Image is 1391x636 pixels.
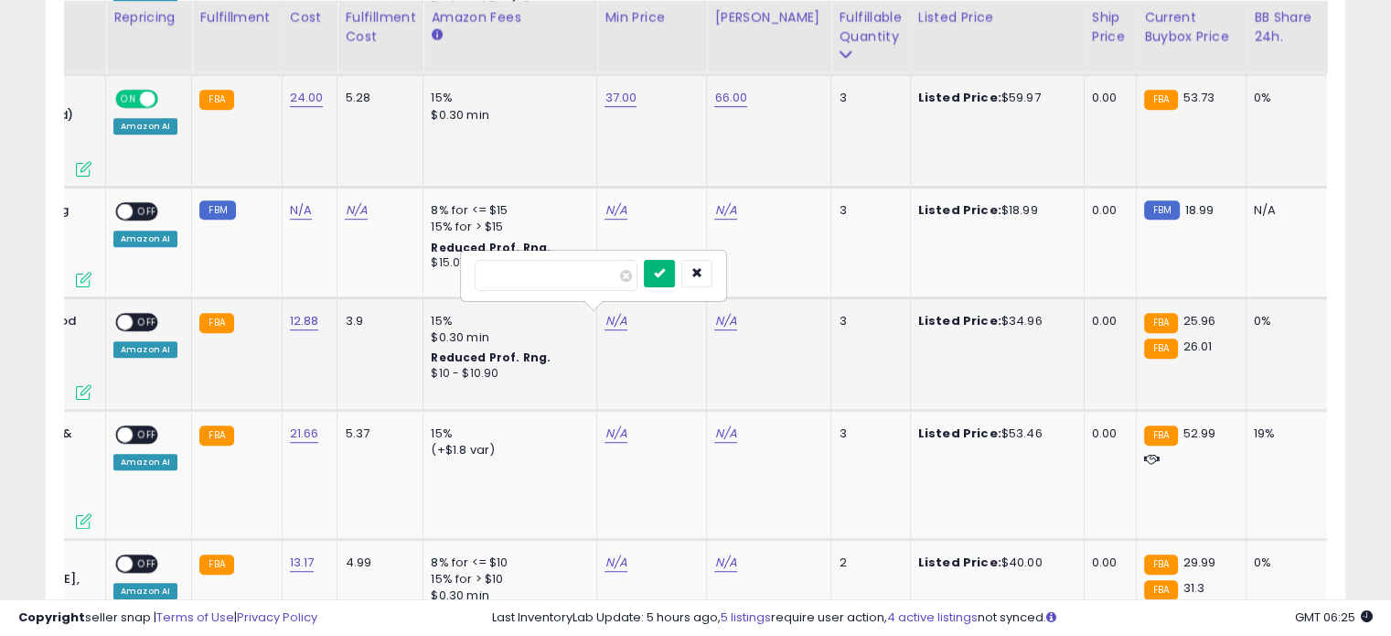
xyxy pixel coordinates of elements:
[431,255,583,271] div: $15.01 - $16.24
[431,107,583,124] div: $0.30 min
[345,313,409,329] div: 3.9
[1092,202,1122,219] div: 0.00
[345,8,415,47] div: Fulfillment Cost
[605,8,699,27] div: Min Price
[199,200,235,220] small: FBM
[605,89,637,107] a: 37.00
[714,89,747,107] a: 66.00
[714,312,736,330] a: N/A
[290,312,319,330] a: 12.88
[117,92,140,107] span: ON
[431,571,583,587] div: 15% for > $10
[345,426,409,442] div: 5.37
[605,425,626,443] a: N/A
[605,554,626,572] a: N/A
[839,313,895,329] div: 3
[113,118,177,135] div: Amazon AI
[1092,313,1122,329] div: 0.00
[839,8,902,47] div: Fulfillable Quantity
[133,426,162,442] span: OFF
[290,8,330,27] div: Cost
[714,8,823,27] div: [PERSON_NAME]
[345,90,409,106] div: 5.28
[133,314,162,329] span: OFF
[113,8,184,27] div: Repricing
[839,426,895,442] div: 3
[431,90,583,106] div: 15%
[1092,90,1122,106] div: 0.00
[431,366,583,382] div: $10 - $10.90
[1182,554,1215,571] span: 29.99
[290,554,315,572] a: 13.17
[431,329,583,346] div: $0.30 min
[431,27,442,44] small: Amazon Fees.
[345,555,409,571] div: 4.99
[918,313,1070,329] div: $34.96
[431,219,583,235] div: 15% for > $15
[1092,555,1122,571] div: 0.00
[1182,338,1212,355] span: 26.01
[839,90,895,106] div: 3
[605,312,626,330] a: N/A
[839,555,895,571] div: 2
[1144,8,1238,47] div: Current Buybox Price
[918,554,1001,571] b: Listed Price:
[431,313,583,329] div: 15%
[156,609,234,626] a: Terms of Use
[113,231,177,247] div: Amazon AI
[1184,201,1214,219] span: 18.99
[1254,202,1314,219] div: N/A
[431,240,551,255] b: Reduced Prof. Rng.
[431,426,583,442] div: 15%
[714,201,736,220] a: N/A
[887,609,978,626] a: 4 active listings
[431,8,589,27] div: Amazon Fees
[1144,90,1178,110] small: FBA
[199,8,273,27] div: Fulfillment
[1144,580,1178,600] small: FBA
[345,201,367,220] a: N/A
[918,8,1076,27] div: Listed Price
[918,202,1070,219] div: $18.99
[1092,8,1129,47] div: Ship Price
[1144,555,1178,575] small: FBA
[113,454,177,470] div: Amazon AI
[918,312,1001,329] b: Listed Price:
[431,442,583,458] div: (+$1.8 var)
[918,201,1001,219] b: Listed Price:
[1254,555,1314,571] div: 0%
[721,609,771,626] a: 5 listings
[918,555,1070,571] div: $40.00
[918,90,1070,106] div: $59.97
[492,609,1373,627] div: Last InventoryLab Update: 5 hours ago, require user action, not synced.
[918,425,1001,442] b: Listed Price:
[431,350,551,365] b: Reduced Prof. Rng.
[290,89,324,107] a: 24.00
[1144,426,1178,446] small: FBA
[1254,313,1314,329] div: 0%
[714,554,736,572] a: N/A
[133,204,162,220] span: OFF
[714,425,736,443] a: N/A
[1182,425,1215,442] span: 52.99
[237,609,317,626] a: Privacy Policy
[1182,89,1214,106] span: 53.73
[133,555,162,571] span: OFF
[1144,200,1180,220] small: FBM
[1254,8,1321,47] div: BB Share 24h.
[18,609,317,627] div: seller snap | |
[1182,312,1215,329] span: 25.96
[113,341,177,358] div: Amazon AI
[199,426,233,446] small: FBA
[431,202,583,219] div: 8% for <= $15
[199,555,233,575] small: FBA
[290,425,319,443] a: 21.66
[431,555,583,571] div: 8% for <= $10
[1092,426,1122,442] div: 0.00
[1295,609,1373,626] span: 2025-08-18 06:25 GMT
[605,201,626,220] a: N/A
[839,202,895,219] div: 3
[1254,426,1314,442] div: 19%
[18,609,85,626] strong: Copyright
[199,313,233,333] small: FBA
